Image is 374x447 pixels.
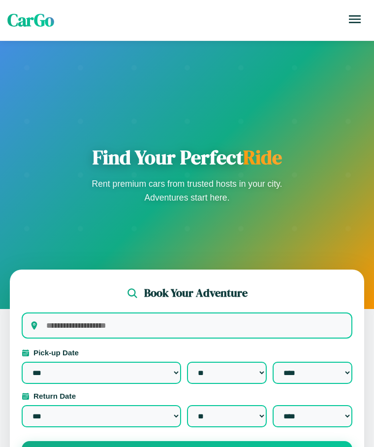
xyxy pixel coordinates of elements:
label: Return Date [22,392,352,400]
h1: Find Your Perfect [89,145,285,169]
h2: Book Your Adventure [144,285,248,301]
label: Pick-up Date [22,348,352,357]
span: Ride [243,144,282,171]
span: CarGo [7,8,54,32]
p: Rent premium cars from trusted hosts in your city. Adventures start here. [89,177,285,205]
